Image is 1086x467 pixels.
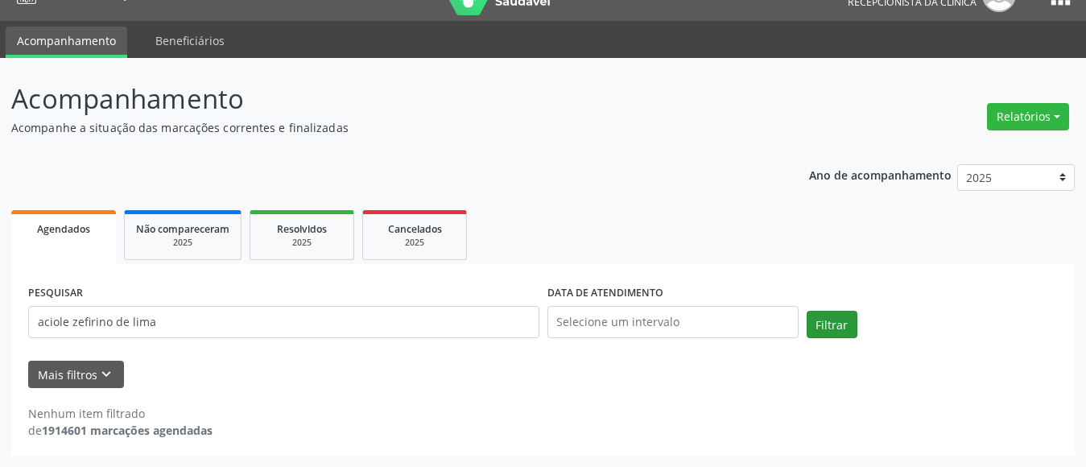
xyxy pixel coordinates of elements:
p: Ano de acompanhamento [809,164,952,184]
p: Acompanhamento [11,79,756,119]
div: 2025 [262,237,342,249]
div: Nenhum item filtrado [28,405,213,422]
i: keyboard_arrow_down [97,366,115,383]
a: Beneficiários [144,27,236,55]
label: PESQUISAR [28,281,83,306]
button: Relatórios [987,103,1069,130]
span: Agendados [37,222,90,236]
button: Mais filtroskeyboard_arrow_down [28,361,124,389]
div: 2025 [374,237,455,249]
div: de [28,422,213,439]
div: 2025 [136,237,229,249]
label: DATA DE ATENDIMENTO [547,281,663,306]
a: Acompanhamento [6,27,127,58]
button: Filtrar [807,311,857,338]
span: Não compareceram [136,222,229,236]
span: Cancelados [388,222,442,236]
p: Acompanhe a situação das marcações correntes e finalizadas [11,119,756,136]
input: Nome, código do beneficiário ou CPF [28,306,539,338]
strong: 1914601 marcações agendadas [42,423,213,438]
span: Resolvidos [277,222,327,236]
input: Selecione um intervalo [547,306,799,338]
